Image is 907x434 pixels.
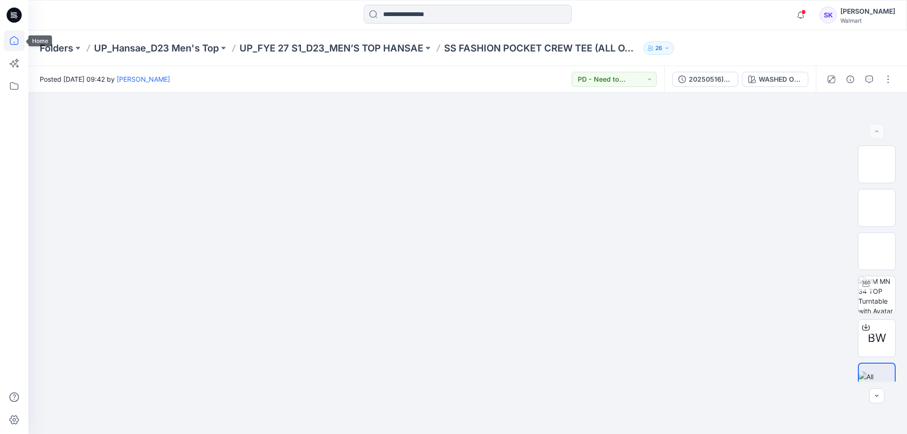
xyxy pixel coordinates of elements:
div: WASHED OLIVE [759,74,802,85]
p: SS FASHION POCKET CREW TEE (ALL OVER STRIPE) [444,42,640,55]
a: UP_FYE 27 S1_D23_MEN’S TOP HANSAE [240,42,423,55]
span: BW [868,330,886,347]
button: 26 [643,42,674,55]
button: Details [843,72,858,87]
img: WM MN 34 TOP Turntable with Avatar [858,276,895,313]
a: [PERSON_NAME] [117,75,170,83]
span: Posted [DATE] 09:42 by [40,74,170,84]
img: All colorways [859,372,895,391]
a: UP_Hansae_D23 Men's Top [94,42,219,55]
button: WASHED OLIVE [742,72,808,87]
button: 20250516)SS CREW JQD STRIPE(POCKET REVISE) [672,72,738,87]
div: Walmart [840,17,895,24]
div: 20250516)SS CREW JQD STRIPE(POCKET REVISE) [689,74,732,85]
a: Folders [40,42,73,55]
div: SK [820,7,837,24]
div: [PERSON_NAME] [840,6,895,17]
p: 26 [655,43,662,53]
